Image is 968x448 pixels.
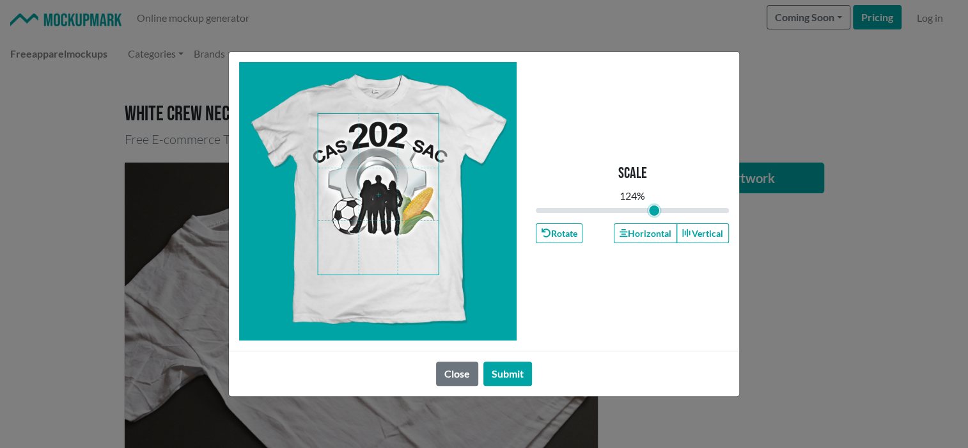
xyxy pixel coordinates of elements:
button: Horizontal [614,223,676,243]
div: 124 % [620,188,645,204]
button: Vertical [676,223,729,243]
button: Close [436,362,478,386]
button: Submit [483,362,532,386]
button: Rotate [536,223,582,243]
p: Scale [618,164,647,183]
